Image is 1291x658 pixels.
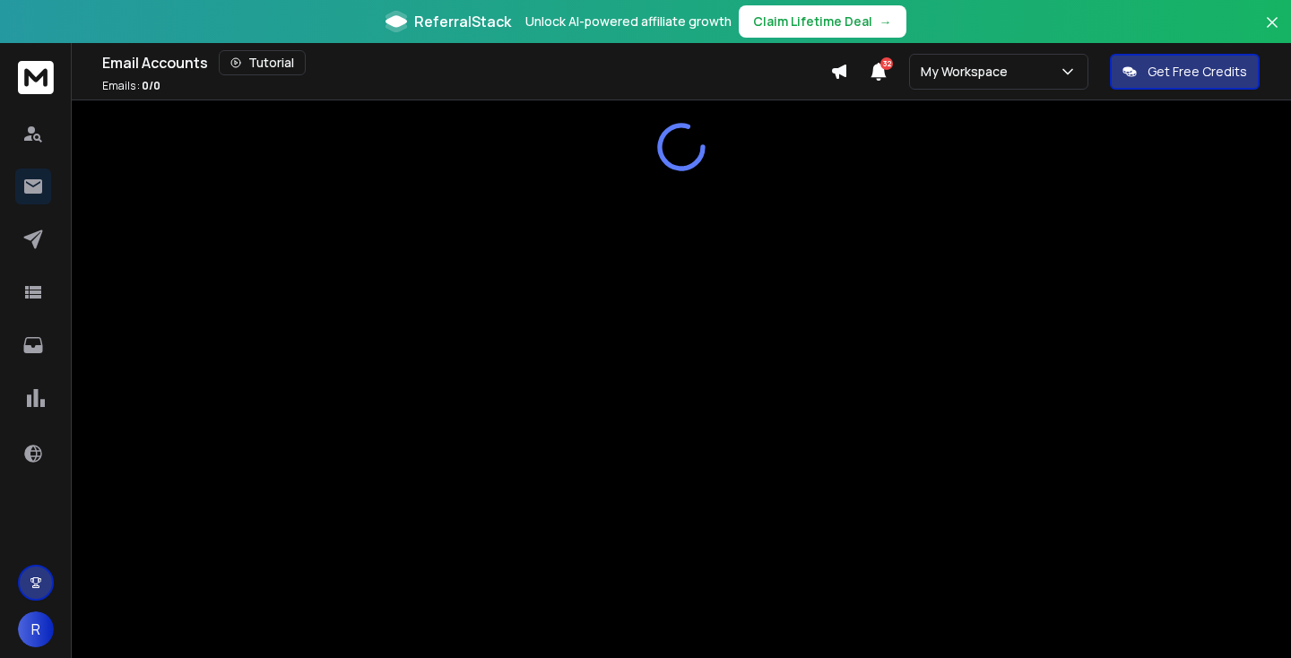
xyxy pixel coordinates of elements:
span: 32 [880,57,893,70]
p: Unlock AI-powered affiliate growth [525,13,732,30]
button: R [18,611,54,647]
span: → [879,13,892,30]
div: Email Accounts [102,50,830,75]
p: Emails : [102,79,160,93]
span: ReferralStack [414,11,511,32]
button: Tutorial [219,50,306,75]
span: 0 / 0 [142,78,160,93]
button: Close banner [1261,11,1284,54]
p: My Workspace [921,63,1015,81]
p: Get Free Credits [1148,63,1247,81]
button: Get Free Credits [1110,54,1260,90]
button: Claim Lifetime Deal→ [739,5,906,38]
